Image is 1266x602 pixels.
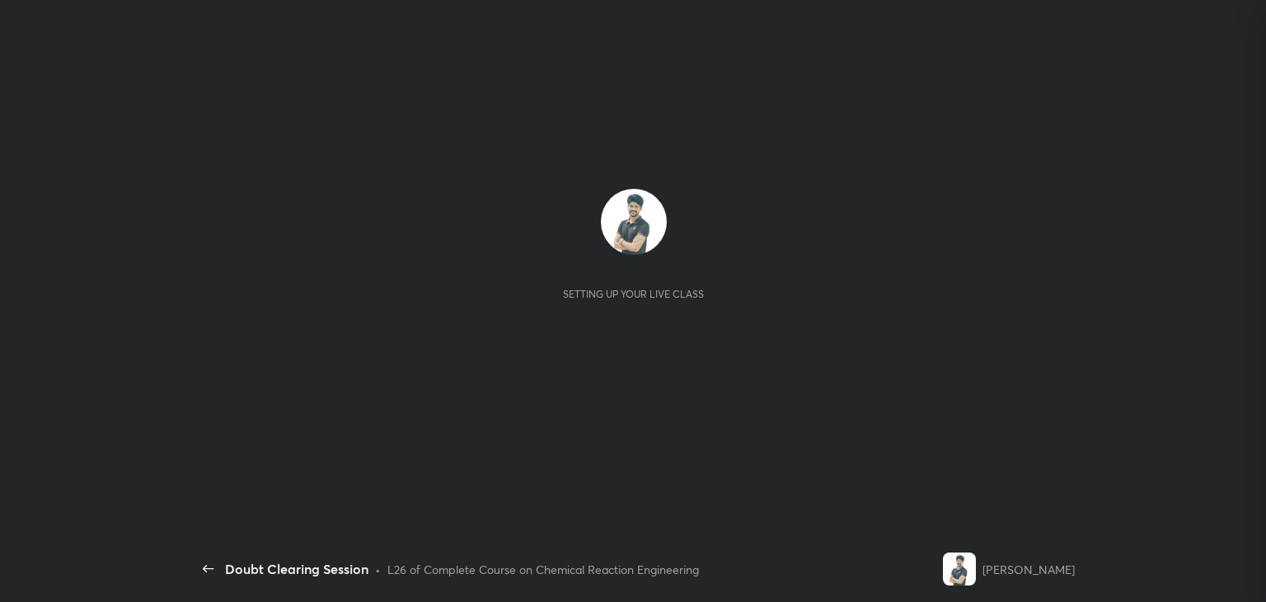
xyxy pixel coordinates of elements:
div: Setting up your live class [563,288,704,300]
div: [PERSON_NAME] [982,561,1075,578]
img: 91ee9b6d21d04924b6058f461868569a.jpg [943,553,976,586]
div: Doubt Clearing Session [225,559,368,579]
div: • [375,561,381,578]
img: 91ee9b6d21d04924b6058f461868569a.jpg [601,189,667,255]
div: L26 of Complete Course on Chemical Reaction Engineering [387,561,699,578]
